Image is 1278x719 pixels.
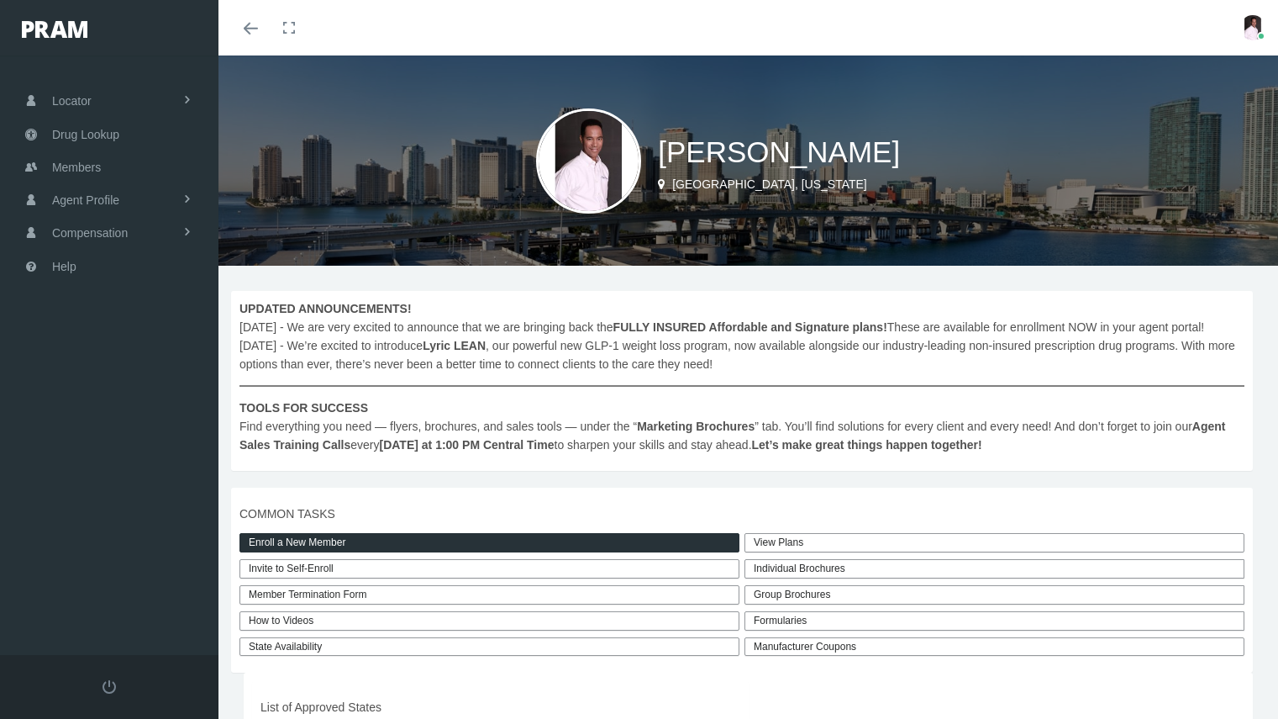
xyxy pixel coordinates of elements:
img: PRAM_20_x_78.png [22,21,87,38]
a: Enroll a New Member [239,533,739,552]
span: COMMON TASKS [239,505,1244,523]
span: Compensation [52,217,128,249]
img: S_Profile_Picture_3064.jpg [536,108,641,214]
span: [PERSON_NAME] [658,135,900,168]
span: Help [52,251,76,283]
b: Let’s make great things happen together! [752,438,982,452]
b: Marketing Brochures [637,420,755,433]
a: Member Termination Form [239,585,739,605]
div: Individual Brochures [744,559,1244,579]
b: Lyric LEAN [423,339,486,352]
span: Members [52,151,101,183]
span: Locator [52,85,92,117]
span: [GEOGRAPHIC_DATA], [US_STATE] [672,177,867,191]
div: Group Brochures [744,585,1244,605]
a: Invite to Self-Enroll [239,559,739,579]
b: TOOLS FOR SUCCESS [239,401,368,415]
b: [DATE] at 1:00 PM Central Time [380,438,555,452]
a: How to Videos [239,611,739,631]
b: Agent Sales Training Calls [239,420,1226,452]
a: State Availability [239,637,739,657]
img: S_Profile_Picture_3064.jpg [1240,15,1265,40]
span: Agent Profile [52,184,119,216]
b: UPDATED ANNOUNCEMENTS! [239,302,412,315]
span: List of Approved States [260,698,740,716]
a: View Plans [744,533,1244,552]
b: FULLY INSURED Affordable and Signature plans! [613,320,887,334]
span: Drug Lookup [52,119,119,151]
div: Formularies [744,611,1244,631]
span: [DATE] - We are very excited to announce that we are bringing back the These are available for en... [239,299,1244,454]
a: Manufacturer Coupons [744,637,1244,657]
